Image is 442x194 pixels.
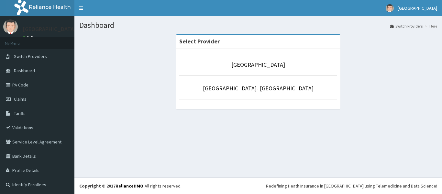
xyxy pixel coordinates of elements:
[116,183,143,189] a: RelianceHMO
[3,19,18,34] img: User Image
[398,5,437,11] span: [GEOGRAPHIC_DATA]
[390,23,423,29] a: Switch Providers
[423,23,437,29] li: Here
[231,61,285,68] a: [GEOGRAPHIC_DATA]
[386,4,394,12] img: User Image
[74,177,442,194] footer: All rights reserved.
[14,96,27,102] span: Claims
[179,38,220,45] strong: Select Provider
[14,53,47,59] span: Switch Providers
[14,68,35,74] span: Dashboard
[23,35,38,40] a: Online
[79,183,145,189] strong: Copyright © 2017 .
[14,110,26,116] span: Tariffs
[203,85,314,92] a: [GEOGRAPHIC_DATA]- [GEOGRAPHIC_DATA]
[266,183,437,189] div: Redefining Heath Insurance in [GEOGRAPHIC_DATA] using Telemedicine and Data Science!
[23,26,76,32] p: [GEOGRAPHIC_DATA]
[79,21,437,29] h1: Dashboard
